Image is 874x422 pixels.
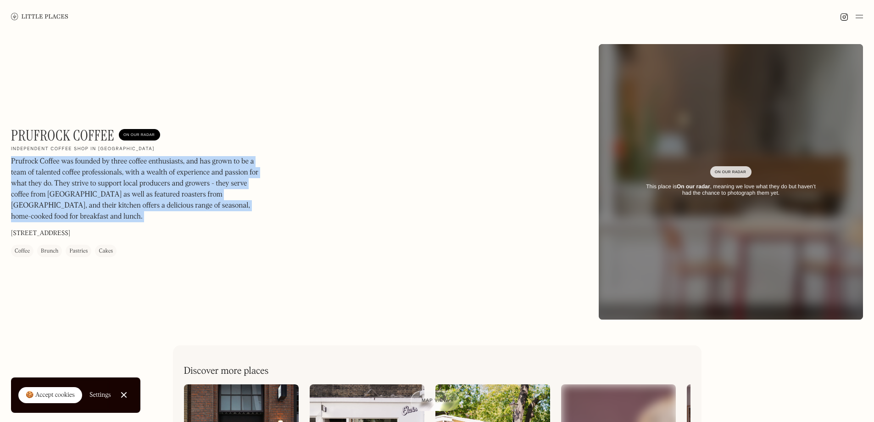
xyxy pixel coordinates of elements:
span: Map view [422,398,448,403]
a: Map view [411,391,459,411]
div: On Our Radar [715,168,747,177]
p: [STREET_ADDRESS] [11,229,70,238]
strong: On our radar [677,183,710,190]
div: 🍪 Accept cookies [26,391,75,400]
a: 🍪 Accept cookies [18,387,82,404]
div: Cakes [99,247,113,256]
div: This place is , meaning we love what they do but haven’t had the chance to photograph them yet. [641,183,821,197]
div: Brunch [41,247,58,256]
div: Pastries [69,247,88,256]
h1: Prufrock Coffee [11,127,114,144]
a: Close Cookie Popup [115,386,133,404]
a: Settings [89,385,111,405]
h2: Independent coffee shop in [GEOGRAPHIC_DATA] [11,146,155,152]
div: On Our Radar [123,130,156,140]
p: Prufrock Coffee was founded by three coffee enthusiasts, and has grown to be a team of talented c... [11,156,259,222]
div: Coffee [15,247,30,256]
h2: Discover more places [184,366,269,377]
div: Settings [89,392,111,398]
